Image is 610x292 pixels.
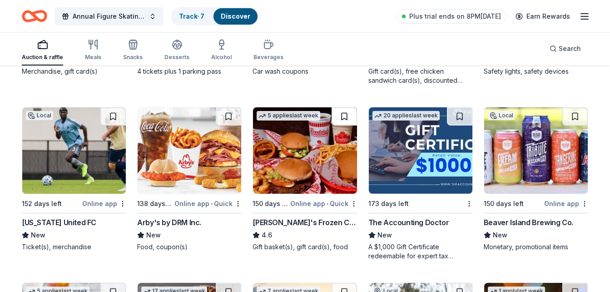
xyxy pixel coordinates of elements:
[137,242,242,252] div: Food, coupon(s)
[82,198,126,209] div: Online app
[174,198,242,209] div: Online app Quick
[22,217,96,228] div: [US_STATE] United FC
[211,54,232,61] div: Alcohol
[368,198,409,209] div: 173 days left
[542,40,588,58] button: Search
[372,111,440,121] div: 20 applies last week
[253,107,357,194] img: Image for Freddy's Frozen Custard & Steakburgers
[377,230,392,241] span: New
[253,35,283,65] button: Beverages
[211,200,213,207] span: •
[22,107,126,252] a: Image for Minnesota United FCLocal152 days leftOnline app[US_STATE] United FCNewTicket(s), mercha...
[179,12,204,20] a: Track· 7
[22,67,126,76] div: Merchandise, gift card(s)
[137,217,201,228] div: Arby's by DRM Inc.
[488,111,515,120] div: Local
[484,242,588,252] div: Monetary, promotional items
[484,107,588,194] img: Image for Beaver Island Brewing Co.
[368,67,473,85] div: Gift card(s), free chicken sandwich card(s), discounted catering
[22,54,63,61] div: Auction & raffle
[137,67,242,76] div: 4 tickets plus 1 parking pass
[22,198,62,209] div: 152 days left
[262,230,272,241] span: 4.6
[31,230,45,241] span: New
[409,11,501,22] span: Plus trial ends on 8PM[DATE]
[123,35,143,65] button: Snacks
[22,107,126,194] img: Image for Minnesota United FC
[55,7,164,25] button: Annual Figure Skating Show
[253,107,357,252] a: Image for Freddy's Frozen Custard & Steakburgers5 applieslast week150 days leftOnline app•Quick[P...
[290,198,357,209] div: Online app Quick
[171,7,258,25] button: Track· 7Discover
[146,230,161,241] span: New
[369,107,472,194] img: Image for The Accounting Doctor
[26,111,53,120] div: Local
[484,198,524,209] div: 150 days left
[85,35,101,65] button: Meals
[510,8,575,25] a: Earn Rewards
[484,107,588,252] a: Image for Beaver Island Brewing Co.Local150 days leftOnline appBeaver Island Brewing Co.NewMoneta...
[253,242,357,252] div: Gift basket(s), gift card(s), food
[137,107,242,252] a: Image for Arby's by DRM Inc.138 days leftOnline app•QuickArby's by DRM Inc.NewFood, coupon(s)
[257,111,320,121] div: 5 applies last week
[397,9,506,24] a: Plus trial ends on 8PM[DATE]
[484,67,588,76] div: Safety lights, safety devices
[493,230,507,241] span: New
[253,217,357,228] div: [PERSON_NAME]'s Frozen Custard & Steakburgers
[138,107,241,194] img: Image for Arby's by DRM Inc.
[164,54,189,61] div: Desserts
[164,35,189,65] button: Desserts
[368,242,473,261] div: A $1,000 Gift Certificate redeemable for expert tax preparation or tax resolution services—recipi...
[73,11,145,22] span: Annual Figure Skating Show
[368,107,473,261] a: Image for The Accounting Doctor20 applieslast week173 days leftThe Accounting DoctorNewA $1,000 G...
[22,5,47,27] a: Home
[368,217,449,228] div: The Accounting Doctor
[253,67,357,76] div: Car wash coupons
[253,198,288,209] div: 150 days left
[85,54,101,61] div: Meals
[137,198,173,209] div: 138 days left
[484,217,573,228] div: Beaver Island Brewing Co.
[211,35,232,65] button: Alcohol
[221,12,250,20] a: Discover
[327,200,328,207] span: •
[22,242,126,252] div: Ticket(s), merchandise
[559,43,581,54] span: Search
[253,54,283,61] div: Beverages
[544,198,588,209] div: Online app
[22,35,63,65] button: Auction & raffle
[123,54,143,61] div: Snacks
